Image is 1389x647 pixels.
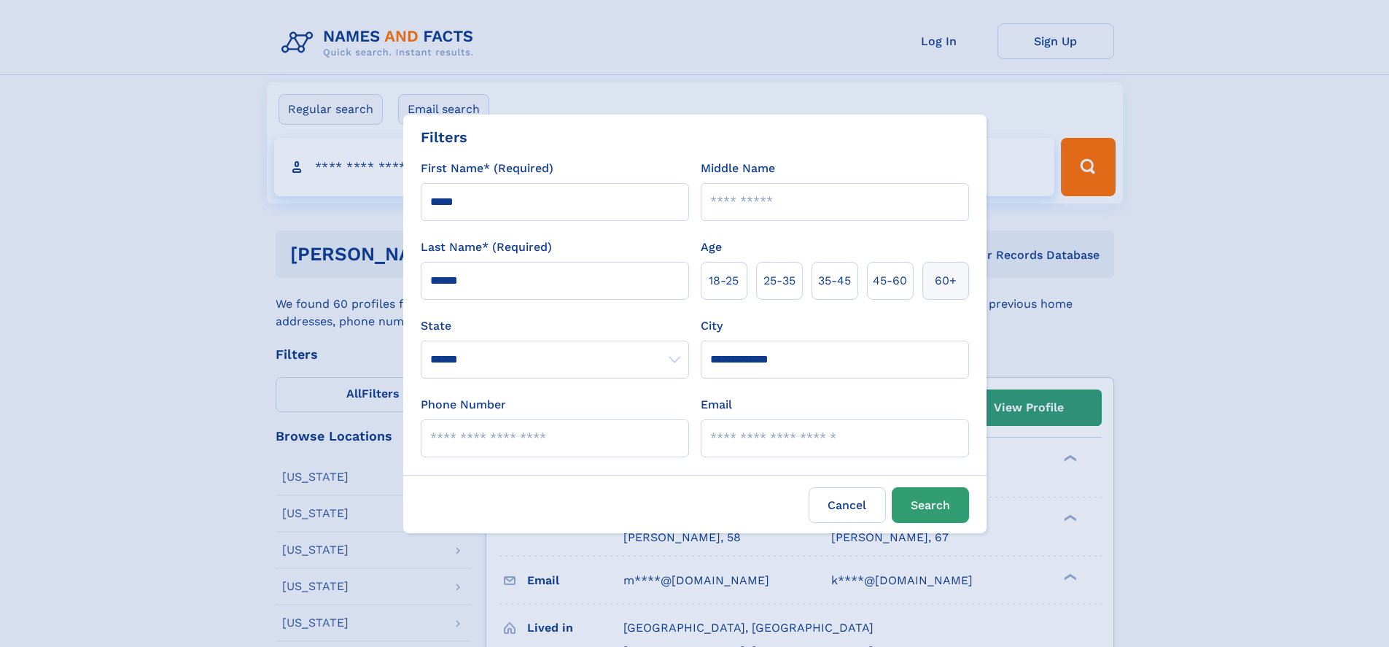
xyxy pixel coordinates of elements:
label: City [701,317,723,335]
label: Age [701,239,722,256]
label: Middle Name [701,160,775,177]
label: Last Name* (Required) [421,239,552,256]
span: 60+ [935,272,957,290]
span: 45‑60 [873,272,907,290]
button: Search [892,487,969,523]
label: Email [701,396,732,414]
label: Cancel [809,487,886,523]
span: 25‑35 [763,272,795,290]
label: Phone Number [421,396,506,414]
label: First Name* (Required) [421,160,553,177]
span: 35‑45 [818,272,851,290]
div: Filters [421,126,467,148]
label: State [421,317,689,335]
span: 18‑25 [709,272,739,290]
